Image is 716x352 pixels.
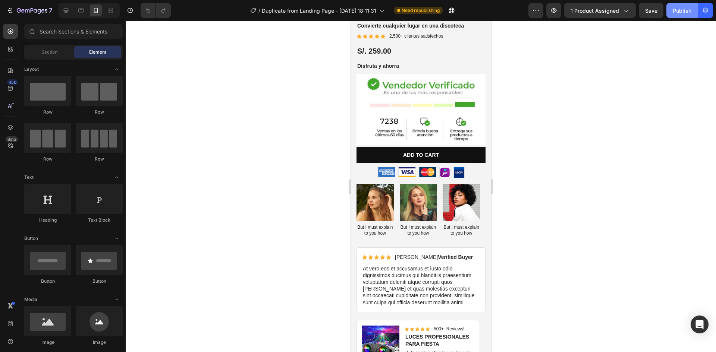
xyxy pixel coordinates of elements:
div: 450 [7,79,18,85]
div: Button [76,278,123,285]
div: Undo/Redo [141,3,171,18]
div: Text Block [76,217,123,223]
span: Duplicate from Landing Page - [DATE] 18:11:31 [262,7,376,15]
button: 1 product assigned [564,3,636,18]
span: Toggle open [111,232,123,244]
span: Media [24,296,37,303]
p: 7 [49,6,52,15]
div: Image [24,339,71,346]
span: Layout [24,66,39,73]
div: Row [76,156,123,162]
button: Save [639,3,663,18]
iframe: Design area [351,21,491,352]
span: Button [24,235,38,242]
div: Row [24,109,71,115]
div: Button [24,278,71,285]
span: Toggle open [111,171,123,183]
input: Search Sections & Elements [24,24,123,39]
button: Publish [666,3,698,18]
span: Section [41,49,57,56]
button: 7 [3,3,56,18]
span: Need republishing [402,7,440,14]
div: Row [76,109,123,115]
div: Row [24,156,71,162]
span: Save [645,7,657,14]
div: Beta [6,136,18,142]
span: Element [89,49,106,56]
div: Publish [673,7,691,15]
span: Text [24,174,34,181]
p: But I must explain to you how all this mistaken [54,329,123,341]
div: Image [76,339,123,346]
span: 1 product assigned [571,7,619,15]
span: / [258,7,260,15]
span: Toggle open [111,294,123,305]
div: Open Intercom Messenger [691,315,709,333]
div: Heading [24,217,71,223]
span: Toggle open [111,63,123,75]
